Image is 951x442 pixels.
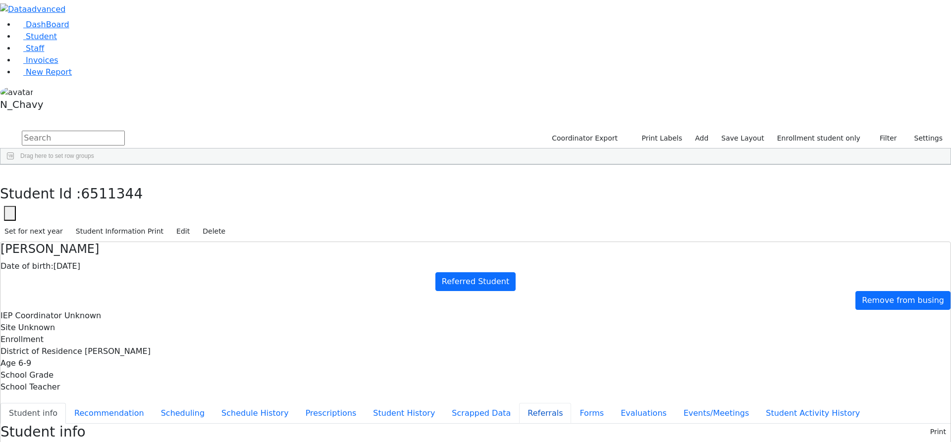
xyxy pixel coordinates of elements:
[0,403,66,424] button: Student info
[213,403,297,424] button: Schedule History
[0,424,86,441] h3: Student info
[297,403,365,424] button: Prescriptions
[862,295,944,305] span: Remove from busing
[773,131,865,146] label: Enrollment student only
[0,345,82,357] label: District of Residence
[81,186,143,202] span: 6511344
[519,403,571,424] button: Referrals
[26,32,57,41] span: Student
[545,131,622,146] button: Coordinator Export
[198,224,230,239] button: Delete
[26,55,58,65] span: Invoices
[630,131,687,146] button: Print Labels
[0,369,53,381] label: School Grade
[64,311,101,320] span: Unknown
[0,322,16,334] label: Site
[66,403,153,424] button: Recommendation
[443,403,519,424] button: Scrapped Data
[16,44,44,53] a: Staff
[365,403,443,424] button: Student History
[153,403,213,424] button: Scheduling
[867,131,901,146] button: Filter
[16,55,58,65] a: Invoices
[0,310,62,322] label: IEP Coordinator
[675,403,757,424] button: Events/Meetings
[16,20,69,29] a: DashBoard
[0,260,53,272] label: Date of birth:
[20,152,94,159] span: Drag here to set row groups
[690,131,713,146] a: Add
[855,291,951,310] a: Remove from busing
[612,403,675,424] button: Evaluations
[0,357,16,369] label: Age
[901,131,947,146] button: Settings
[16,67,72,77] a: New Report
[26,67,72,77] span: New Report
[18,358,31,368] span: 6-9
[0,334,44,345] label: Enrollment
[85,346,151,356] span: [PERSON_NAME]
[926,424,951,440] button: Print
[717,131,768,146] button: Save Layout
[0,242,951,256] h4: [PERSON_NAME]
[757,403,868,424] button: Student Activity History
[22,131,125,146] input: Search
[0,381,60,393] label: School Teacher
[18,323,55,332] span: Unknown
[71,224,168,239] button: Student Information Print
[172,224,194,239] button: Edit
[16,32,57,41] a: Student
[435,272,516,291] a: Referred Student
[571,403,612,424] button: Forms
[0,260,951,272] div: [DATE]
[26,44,44,53] span: Staff
[26,20,69,29] span: DashBoard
